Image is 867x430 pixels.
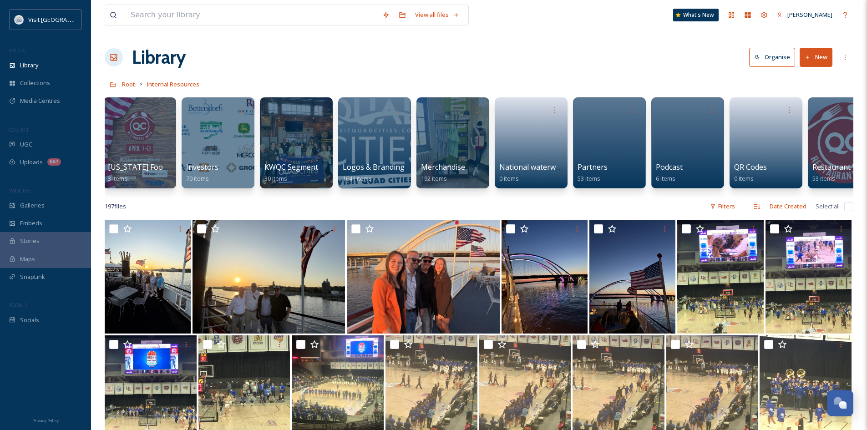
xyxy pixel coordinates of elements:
[499,163,607,182] a: National waterways conference0 items
[108,162,240,172] span: [US_STATE] Foodies Holiday Campaign
[578,174,600,182] span: 53 items
[20,255,35,263] span: Maps
[186,162,218,172] span: Investors
[734,163,767,182] a: QR Codes0 items
[20,158,43,167] span: Uploads
[749,48,795,66] button: Organise
[347,220,499,334] img: ext_1746931095.063009_Dherrell@visitquadcities.com-IMG_3619.jpeg
[411,6,464,24] a: View all files
[193,220,345,334] img: ext_1746931096.081734_Dherrell@visitquadcities.com-IMG_3578.jpeg
[147,79,199,90] a: Internal Resources
[105,220,191,334] img: ext_1746931096.903092_Dherrell@visitquadcities.com-IMG_3582.jpeg
[9,187,30,194] span: WIDGETS
[749,48,800,66] a: Organise
[20,79,50,87] span: Collections
[105,202,126,211] span: 197 file s
[186,163,218,182] a: Investors70 items
[765,197,811,215] div: Date Created
[20,273,45,281] span: SnapLink
[656,163,683,182] a: Podcast6 items
[734,174,754,182] span: 0 items
[264,162,318,172] span: KWQC Segment
[9,126,29,133] span: COLLECT
[499,162,607,172] span: National waterways conference
[264,174,287,182] span: 30 items
[20,96,60,105] span: Media Centres
[812,174,835,182] span: 53 items
[421,162,465,172] span: Merchandise
[800,48,832,66] button: New
[816,202,840,211] span: Select all
[499,174,519,182] span: 0 items
[147,80,199,88] span: Internal Resources
[132,44,186,71] a: Library
[20,201,45,210] span: Galleries
[32,418,59,424] span: Privacy Policy
[9,302,27,309] span: SOCIALS
[502,220,588,334] img: ext_1746931094.995869_Dherrell@visitquadcities.com-IMG_3673.jpeg
[343,162,405,172] span: Logos & Branding
[9,47,25,54] span: MEDIA
[32,415,59,425] a: Privacy Policy
[656,162,683,172] span: Podcast
[47,158,61,166] div: 667
[264,163,318,182] a: KWQC Segment30 items
[343,163,405,182] a: Logos & Branding1641 items
[827,390,853,416] button: Open Chat
[122,80,135,88] span: Root
[589,220,675,334] img: ext_1746931094.484634_Dherrell@visitquadcities.com-IMG_3679.jpeg
[421,163,465,182] a: Merchandise192 items
[677,220,763,334] img: ext_1739896290.03124_jvandyke@visitquadcities.com-IMG_8496.JPG
[20,219,42,228] span: Embeds
[766,220,852,334] img: ext_1739896289.819271_jvandyke@visitquadcities.com-IMG_8495.JPG
[20,61,38,70] span: Library
[126,5,378,25] input: Search your library
[734,162,767,172] span: QR Codes
[20,316,39,324] span: Socials
[343,174,372,182] span: 1641 items
[787,10,832,19] span: [PERSON_NAME]
[772,6,837,24] a: [PERSON_NAME]
[705,197,740,215] div: Filters
[20,237,40,245] span: Stories
[421,174,447,182] span: 192 items
[108,174,127,182] span: 3 items
[20,140,32,149] span: UGC
[108,163,240,182] a: [US_STATE] Foodies Holiday Campaign3 items
[578,163,608,182] a: Partners53 items
[15,15,24,24] img: QCCVB_VISIT_vert_logo_4c_tagline_122019.svg
[673,9,719,21] a: What's New
[578,162,608,172] span: Partners
[122,79,135,90] a: Root
[656,174,675,182] span: 6 items
[186,174,209,182] span: 70 items
[28,15,99,24] span: Visit [GEOGRAPHIC_DATA]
